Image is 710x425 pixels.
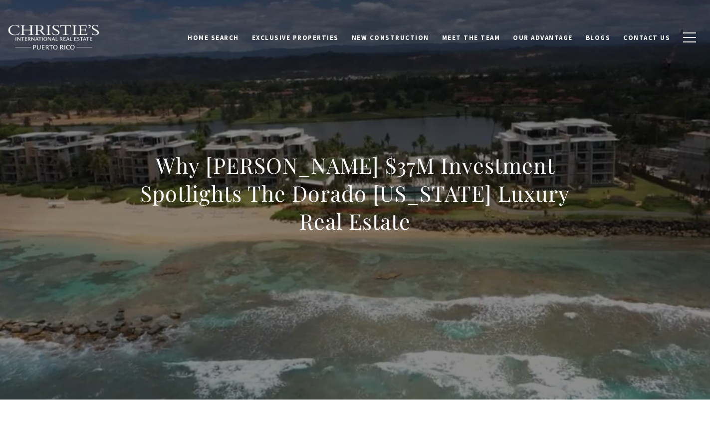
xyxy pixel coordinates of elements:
[252,32,339,41] span: Exclusive Properties
[436,27,507,46] a: Meet the Team
[352,32,429,41] span: New Construction
[7,24,100,50] img: Christie's International Real Estate black text logo
[506,27,579,46] a: Our Advantage
[623,32,670,41] span: Contact Us
[181,27,245,46] a: Home Search
[513,32,573,41] span: Our Advantage
[579,27,617,46] a: Blogs
[586,32,611,41] span: Blogs
[345,27,436,46] a: New Construction
[135,151,575,235] h1: Why [PERSON_NAME] $37M Investment Spotlights The Dorado [US_STATE] Luxury Real Estate
[245,27,345,46] a: Exclusive Properties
